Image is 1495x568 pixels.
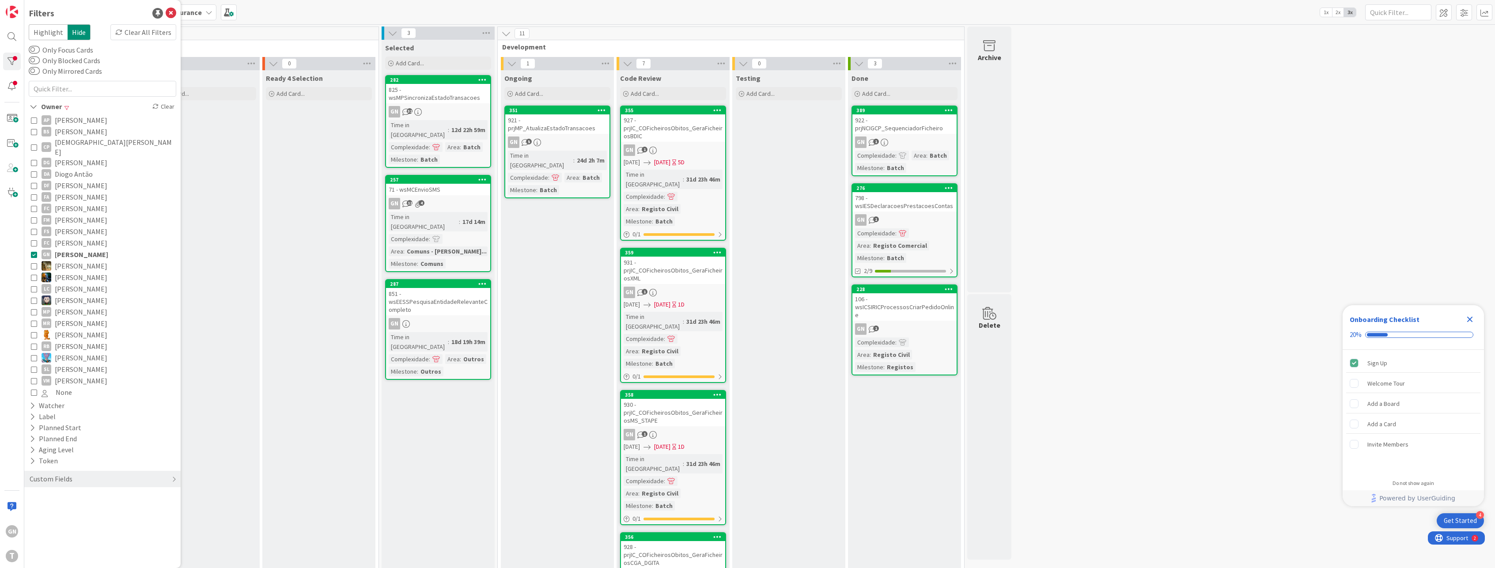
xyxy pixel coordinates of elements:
[417,155,418,164] span: :
[856,286,957,292] div: 228
[390,77,490,83] div: 282
[55,137,174,157] span: [DEMOGRAPHIC_DATA][PERSON_NAME]
[504,106,610,198] a: 351921 - prjMP_AtualizaEstadoTransacoesGNTime in [GEOGRAPHIC_DATA]:24d 2h 7mComplexidade:Area:Bat...
[895,151,897,160] span: :
[653,359,675,368] div: Batch
[620,248,726,383] a: 359931 - prjIC_COFicheirosObitos_GeraFicheirosXMLGN[DATE][DATE]1DTime in [GEOGRAPHIC_DATA]:31d 23...
[873,139,879,144] span: 1
[621,429,725,440] div: GN
[42,204,51,213] div: FC
[42,353,51,363] img: SF
[885,362,916,372] div: Registos
[417,259,418,269] span: :
[621,399,725,426] div: 930 - prjIC_COFicheirosObitos_GeraFicheirosMS_STAPE
[624,488,638,498] div: Area
[883,163,885,173] span: :
[855,362,883,372] div: Milestone
[664,334,665,344] span: :
[31,157,174,168] button: DG [PERSON_NAME]
[31,191,174,203] button: FA [PERSON_NAME]
[678,158,685,167] div: 5D
[624,442,640,451] span: [DATE]
[55,157,107,168] span: [PERSON_NAME]
[873,216,879,222] span: 1
[42,238,51,248] div: FC
[31,237,174,249] button: FC [PERSON_NAME]
[42,215,51,225] div: FM
[461,142,483,152] div: Batch
[852,285,957,321] div: 228106 - wsICSIRICProcessosCriarPedidoOnline
[870,350,871,360] span: :
[624,346,638,356] div: Area
[42,307,51,317] div: MP
[624,334,664,344] div: Complexidade
[418,367,443,376] div: Outros
[855,241,870,250] div: Area
[508,151,573,170] div: Time in [GEOGRAPHIC_DATA]
[852,106,957,114] div: 389
[852,214,957,226] div: GN
[653,216,675,226] div: Batch
[885,253,906,263] div: Batch
[42,127,51,136] div: BS
[895,228,897,238] span: :
[580,173,602,182] div: Batch
[855,350,870,360] div: Area
[1343,305,1484,506] div: Checklist Container
[31,137,174,157] button: CP [DEMOGRAPHIC_DATA][PERSON_NAME]
[55,126,107,137] span: [PERSON_NAME]
[1350,331,1362,339] div: 20%
[31,295,174,306] button: LS [PERSON_NAME]
[624,300,640,309] span: [DATE]
[654,442,670,451] span: [DATE]
[871,350,912,360] div: Registo Civil
[624,476,664,486] div: Complexidade
[620,390,726,525] a: 358930 - prjIC_COFicheirosObitos_GeraFicheirosMS_STAPEGN[DATE][DATE]1DTime in [GEOGRAPHIC_DATA]:3...
[386,106,490,117] div: GN
[389,318,400,329] div: GN
[55,114,107,126] span: [PERSON_NAME]
[386,198,490,209] div: GN
[855,163,883,173] div: Milestone
[912,151,926,160] div: Area
[386,176,490,195] div: 25771 - wsMCEnvioSMS
[624,192,664,201] div: Complexidade
[855,136,867,148] div: GN
[632,230,641,239] span: 0 / 1
[852,184,957,212] div: 276798 - wsIESDeclaracoesPrestacoesContas
[55,237,107,249] span: [PERSON_NAME]
[1365,4,1431,20] input: Quick Filter...
[1393,480,1434,487] div: Do not show again
[855,253,883,263] div: Milestone
[621,106,725,142] div: 355927 - prjIC_COFicheirosObitos_GeraFicheirosBDIC
[1346,414,1480,434] div: Add a Card is incomplete.
[1346,394,1480,413] div: Add a Board is incomplete.
[855,337,895,347] div: Complexidade
[621,391,725,399] div: 358
[621,249,725,257] div: 359
[448,337,449,347] span: :
[621,106,725,114] div: 355
[31,214,174,226] button: FM [PERSON_NAME]
[459,217,460,227] span: :
[895,337,897,347] span: :
[624,312,683,331] div: Time in [GEOGRAPHIC_DATA]
[870,241,871,250] span: :
[29,45,93,55] label: Only Focus Cards
[642,147,647,152] span: 1
[683,317,684,326] span: :
[55,329,107,341] span: [PERSON_NAME]
[31,272,174,283] button: JC [PERSON_NAME]
[31,364,174,375] button: SL [PERSON_NAME]
[42,364,51,374] div: SL
[29,66,102,76] label: Only Mirrored Cards
[55,306,107,318] span: [PERSON_NAME]
[31,168,174,180] button: DA Diogo Antão
[276,90,305,98] span: Add Card...
[855,151,895,160] div: Complexidade
[29,55,100,66] label: Only Blocked Cards
[852,192,957,212] div: 798 - wsIESDeclaracoesPrestacoesContas
[42,169,51,179] div: DA
[852,323,957,335] div: GN
[407,200,413,206] span: 12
